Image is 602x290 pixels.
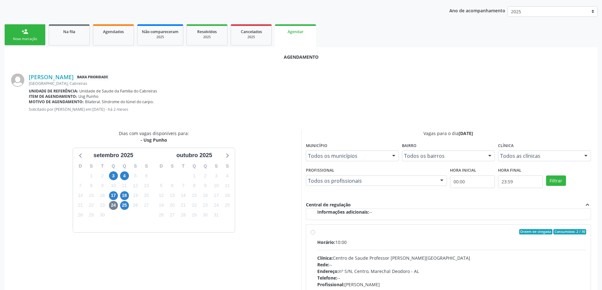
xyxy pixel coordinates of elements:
label: Município [306,141,327,151]
span: terça-feira, 7 de outubro de 2025 [179,181,188,190]
div: - Usg Punho [119,137,189,143]
span: quinta-feira, 2 de outubro de 2025 [201,171,210,180]
span: terça-feira, 14 de outubro de 2025 [179,191,188,200]
span: Ordem de chegada [519,229,552,235]
span: Não compareceram [142,29,179,34]
span: Todos as clínicas [500,153,578,159]
span: sábado, 20 de setembro de 2025 [142,191,151,200]
span: segunda-feira, 1 de setembro de 2025 [87,171,96,180]
div: S [222,161,233,171]
div: Q [200,161,211,171]
div: 2025 [191,35,223,39]
span: sexta-feira, 17 de outubro de 2025 [212,191,221,200]
span: Resolvidos [197,29,217,34]
span: quarta-feira, 1 de outubro de 2025 [190,171,199,180]
span: Usg Punho [78,94,98,99]
span: Bilateral. Síndrome do túnel do carpo. [85,99,154,104]
span: domingo, 7 de setembro de 2025 [76,181,85,190]
div: Central de regulação [306,201,351,208]
span: terça-feira, 21 de outubro de 2025 [179,201,188,210]
span: quarta-feira, 3 de setembro de 2025 [109,171,118,180]
span: sábado, 6 de setembro de 2025 [142,171,151,180]
span: quinta-feira, 11 de setembro de 2025 [120,181,129,190]
span: domingo, 19 de outubro de 2025 [157,201,166,210]
div: -- [317,209,587,215]
span: [DATE] [459,130,473,136]
div: S [167,161,178,171]
span: Agendados [103,29,124,34]
span: terça-feira, 30 de setembro de 2025 [98,211,107,220]
span: Informações adicionais: [317,209,369,215]
img: img [11,74,24,87]
p: Solicitado por [PERSON_NAME] em [DATE] - há 2 meses [29,107,591,112]
div: Q [119,161,130,171]
span: Endereço: [317,268,339,274]
span: terça-feira, 2 de setembro de 2025 [98,171,107,180]
div: Q [108,161,119,171]
span: sábado, 18 de outubro de 2025 [223,191,232,200]
div: [GEOGRAPHIC_DATA], Cabreiras [29,81,591,86]
span: sábado, 27 de setembro de 2025 [142,201,151,210]
label: Hora final [498,166,521,175]
span: Consumidos: 2 / 30 [553,229,586,235]
span: quinta-feira, 18 de setembro de 2025 [120,191,129,200]
div: Vagas para o dia [306,130,591,137]
b: Unidade de referência: [29,88,78,94]
div: 2025 [235,35,267,39]
span: segunda-feira, 27 de outubro de 2025 [168,211,177,220]
span: Unidade de Saude da Familia do Cabreiras [79,88,157,94]
span: sexta-feira, 12 de setembro de 2025 [131,181,140,190]
span: quarta-feira, 29 de outubro de 2025 [190,211,199,220]
span: sábado, 11 de outubro de 2025 [223,181,232,190]
span: sexta-feira, 26 de setembro de 2025 [131,201,140,210]
span: Na fila [63,29,75,34]
span: Clínica: [317,255,333,261]
div: S [130,161,141,171]
span: quinta-feira, 25 de setembro de 2025 [120,201,129,210]
label: Bairro [402,141,417,151]
span: sábado, 4 de outubro de 2025 [223,171,232,180]
div: S [211,161,222,171]
span: segunda-feira, 15 de setembro de 2025 [87,191,96,200]
span: quarta-feira, 22 de outubro de 2025 [190,201,199,210]
span: segunda-feira, 8 de setembro de 2025 [87,181,96,190]
span: quinta-feira, 9 de outubro de 2025 [201,181,210,190]
div: S [141,161,152,171]
span: Cancelados [241,29,262,34]
div: D [75,161,86,171]
span: domingo, 5 de outubro de 2025 [157,181,166,190]
span: quarta-feira, 10 de setembro de 2025 [109,181,118,190]
i: expand_less [584,201,591,208]
b: Item de agendamento: [29,94,77,99]
span: terça-feira, 16 de setembro de 2025 [98,191,107,200]
div: Nova marcação [9,37,41,41]
div: person_add [21,28,28,35]
p: Ano de acompanhamento [449,6,505,14]
div: nº S/N, Centro, Marechal Deodoro - AL [317,268,587,275]
span: Rede: [317,262,329,268]
div: Agendamento [11,54,591,60]
span: Horário: [317,239,335,245]
div: D [156,161,167,171]
span: sábado, 13 de setembro de 2025 [142,181,151,190]
span: domingo, 28 de setembro de 2025 [76,211,85,220]
div: outubro 2025 [174,151,215,160]
span: sexta-feira, 3 de outubro de 2025 [212,171,221,180]
span: Todos os bairros [404,153,482,159]
span: segunda-feira, 22 de setembro de 2025 [87,201,96,210]
span: Profissional: [317,281,344,287]
span: sexta-feira, 24 de outubro de 2025 [212,201,221,210]
span: quarta-feira, 24 de setembro de 2025 [109,201,118,210]
span: sábado, 25 de outubro de 2025 [223,201,232,210]
input: Selecione o horário [498,175,543,188]
label: Clínica [498,141,514,151]
span: sexta-feira, 10 de outubro de 2025 [212,181,221,190]
div: S [86,161,97,171]
div: -- [317,275,587,281]
span: segunda-feira, 29 de setembro de 2025 [87,211,96,220]
div: T [178,161,189,171]
span: quinta-feira, 30 de outubro de 2025 [201,211,210,220]
span: terça-feira, 28 de outubro de 2025 [179,211,188,220]
b: Motivo de agendamento: [29,99,84,104]
span: terça-feira, 9 de setembro de 2025 [98,181,107,190]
